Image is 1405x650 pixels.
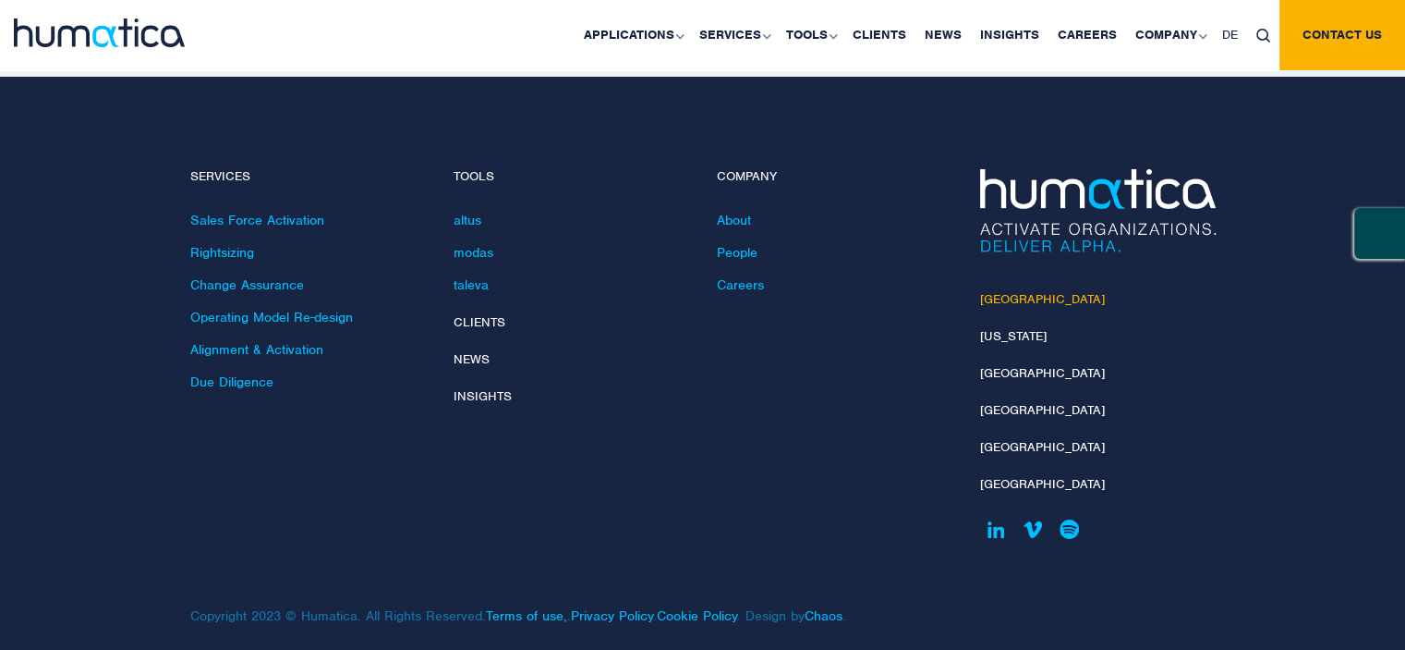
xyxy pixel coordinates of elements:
a: altus [454,212,481,228]
a: [GEOGRAPHIC_DATA] [980,291,1105,307]
a: Clients [454,314,505,330]
a: [GEOGRAPHIC_DATA] [980,402,1105,418]
a: Careers [717,276,764,293]
img: search_icon [1256,29,1270,43]
a: taleva [454,276,489,293]
a: Rightsizing [190,244,254,261]
a: Alignment & Activation [190,341,323,358]
a: [GEOGRAPHIC_DATA] [980,476,1105,492]
span: DE [1222,27,1238,43]
a: Cookie Policy [657,607,737,624]
a: Humatica on Vimeo [1017,513,1049,546]
a: Operating Model Re-design [190,309,353,325]
a: People [717,244,757,261]
a: [US_STATE] [980,328,1047,344]
a: Chaos [805,607,842,624]
a: Humatica on Linkedin [980,513,1012,546]
img: Humatica [980,169,1216,252]
h4: Services [190,169,426,185]
a: Change Assurance [190,276,304,293]
p: Copyright 2023 © Humatica. All Rights Reserved. . . . Design by . [190,570,952,624]
img: logo [14,18,185,47]
a: News [454,351,490,367]
a: Terms of use, [486,607,567,624]
h4: Tools [454,169,689,185]
a: Insights [454,388,512,404]
a: [GEOGRAPHIC_DATA] [980,365,1105,381]
a: modas [454,244,493,261]
a: Sales Force Activation [190,212,324,228]
a: About [717,212,751,228]
a: Due Diligence [190,374,273,390]
a: Privacy Policy [571,607,653,624]
h4: Company [717,169,952,185]
a: Humatica on Spotify [1054,513,1086,546]
a: [GEOGRAPHIC_DATA] [980,439,1105,455]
